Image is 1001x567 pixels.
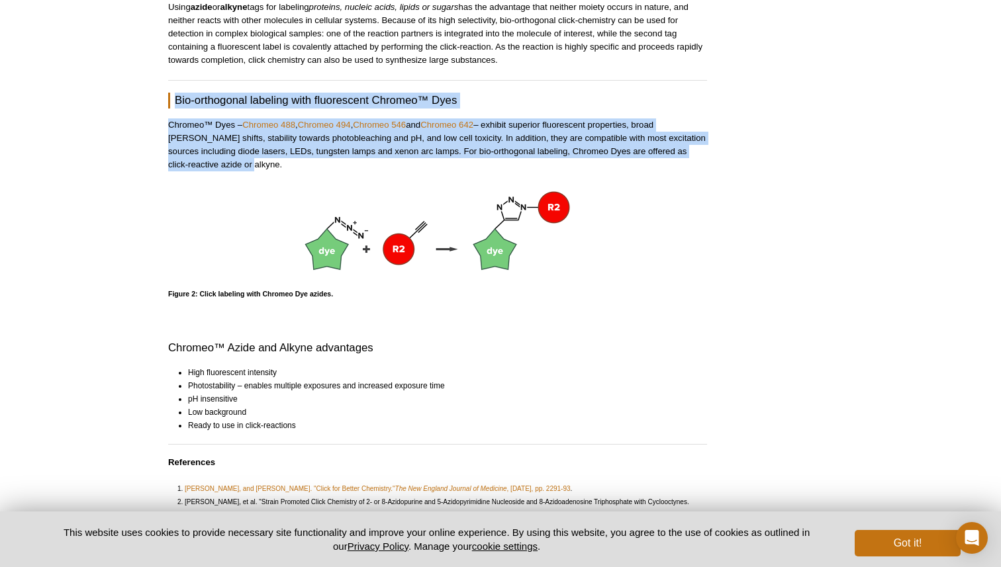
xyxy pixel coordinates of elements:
[420,120,473,130] a: Chromeo 642
[855,530,961,556] button: Got it!
[168,93,707,109] h3: Bio-orthogonal labeling with fluorescent Chromeo™ Dyes
[188,392,695,406] li: pH insensitive
[168,340,707,356] h3: Chromeo™ Azide and Alkyne advantages
[188,379,695,392] li: Photostability – enables multiple exposures and increased exposure time
[395,485,507,492] em: The New England Journal of Medicine
[188,406,695,419] li: Low background
[168,118,707,171] p: Chromeo™ Dyes – , , and – exhibit superior fluorescent properties, broad [PERSON_NAME] shifts, st...
[168,457,215,467] strong: References
[168,290,333,298] strong: Figure 2: Click labeling with Chromeo Dye azides.
[188,366,695,379] li: High fluorescent intensity
[298,120,351,130] a: Chromeo 494
[956,522,988,554] div: Open Intercom Messenger
[353,120,406,130] a: Chromeo 546
[348,541,408,552] a: Privacy Policy
[40,525,833,553] p: This website uses cookies to provide necessary site functionality and improve your online experie...
[188,419,695,432] li: Ready to use in click-reactions
[185,482,697,496] li: .
[185,496,697,522] li: [PERSON_NAME], et al. "Strain Promoted Click Chemistry of 2- or 8-Azidopurine and 5-Azidopyrimidi...
[191,2,213,12] strong: azide
[289,184,587,283] img: Figure 2: Click labeling with Chromeo Dye azides
[309,2,459,12] em: proteins, nucleic acids, lipids or sugars
[472,541,538,552] button: cookie settings
[446,509,569,522] a: [URL][DOMAIN_NAME][DOMAIN_NAME]
[168,1,707,67] p: Using or tags for labeling has the advantage that neither moiety occurs in nature, and neither re...
[185,482,571,496] a: [PERSON_NAME], and [PERSON_NAME]. "Click for Better Chemistry."The New England Journal of Medicin...
[220,2,247,12] strong: alkyne
[242,120,295,130] a: Chromeo 488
